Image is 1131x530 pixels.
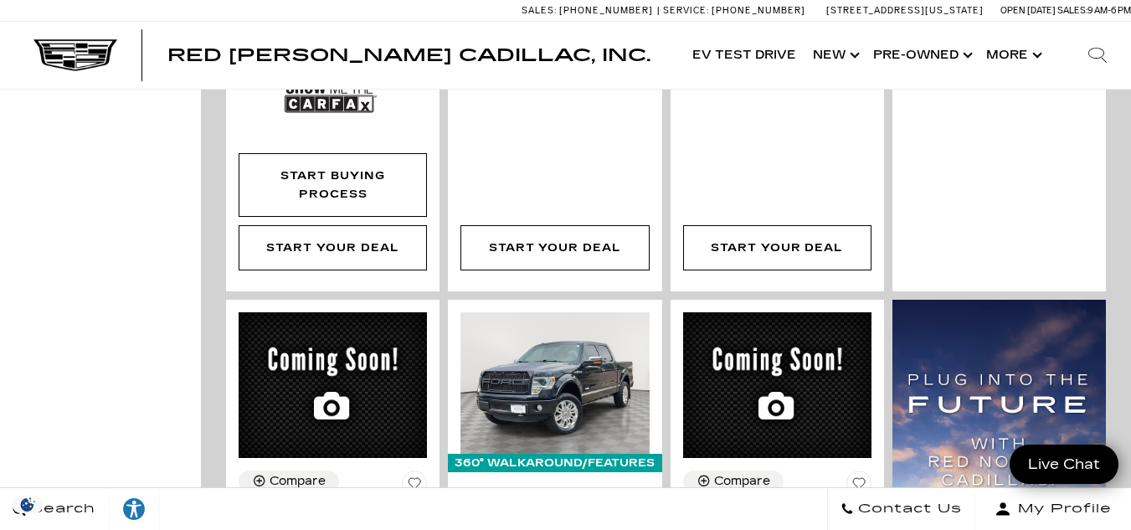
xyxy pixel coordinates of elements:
[239,225,427,270] div: Start Your Deal
[805,22,865,89] a: New
[663,5,709,16] span: Service:
[8,496,47,513] section: Click to Open Cookie Consent Modal
[684,22,805,89] a: EV Test Drive
[714,474,770,489] div: Compare
[460,225,649,270] div: Start Your Deal
[522,5,557,16] span: Sales:
[239,471,339,492] button: Compare Vehicle
[1087,5,1131,16] span: 9 AM-6 PM
[683,225,871,270] div: Start Your Deal
[266,239,398,257] div: Start Your Deal
[460,312,649,454] img: 2013 Ford F-150 XL
[683,312,871,458] img: 2017 Subaru Crosstrek Limited
[1000,5,1056,16] span: Open [DATE]
[522,6,657,15] a: Sales: [PHONE_NUMBER]
[402,471,427,502] button: Save Vehicle
[975,488,1131,530] button: Open user profile menu
[270,474,326,489] div: Compare
[109,497,159,522] div: Explore your accessibility options
[846,471,871,502] button: Save Vehicle
[1010,445,1118,484] a: Live Chat
[239,312,427,458] img: 2017 Volkswagen Golf GTI S
[683,471,784,492] button: Compare Vehicle
[239,153,427,217] div: Start Buying Process
[252,167,414,203] div: Start Buying Process
[167,47,650,64] a: Red [PERSON_NAME] Cadillac, Inc.
[1064,22,1131,89] div: Search
[854,497,962,521] span: Contact Us
[8,496,47,513] img: Opt-Out Icon
[448,454,661,472] div: 360° WalkAround/Features
[865,22,978,89] a: Pre-Owned
[489,239,621,257] div: Start Your Deal
[26,497,95,521] span: Search
[712,5,805,16] span: [PHONE_NUMBER]
[285,66,377,127] img: Show Me the CARFAX Badge
[109,488,160,530] a: Explore your accessibility options
[1020,455,1108,474] span: Live Chat
[167,45,650,65] span: Red [PERSON_NAME] Cadillac, Inc.
[1011,497,1112,521] span: My Profile
[559,5,653,16] span: [PHONE_NUMBER]
[826,5,984,16] a: [STREET_ADDRESS][US_STATE]
[978,22,1047,89] button: More
[33,39,117,71] img: Cadillac Dark Logo with Cadillac White Text
[711,239,843,257] div: Start Your Deal
[827,488,975,530] a: Contact Us
[657,6,810,15] a: Service: [PHONE_NUMBER]
[1057,5,1087,16] span: Sales:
